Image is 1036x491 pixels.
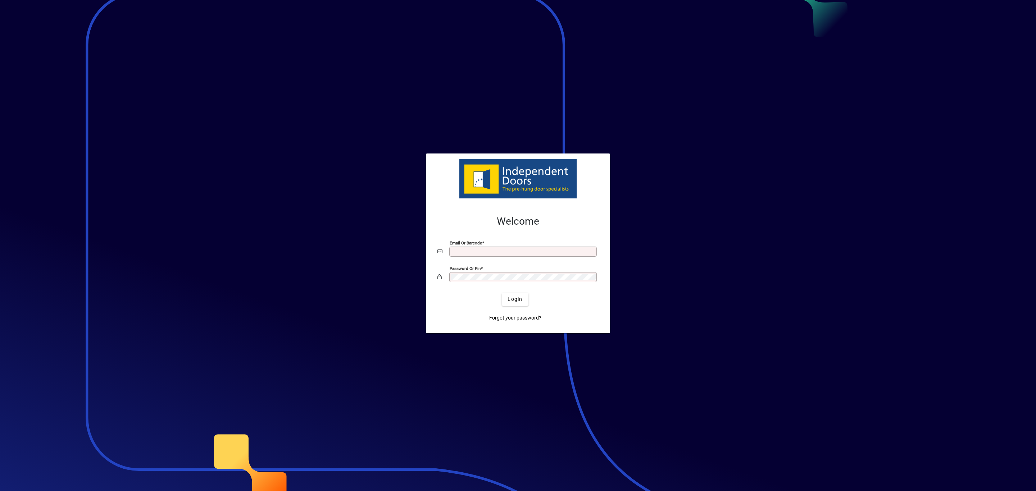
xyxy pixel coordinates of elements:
[489,314,541,322] span: Forgot your password?
[486,312,544,325] a: Forgot your password?
[508,295,522,303] span: Login
[437,215,599,228] h2: Welcome
[450,240,482,245] mat-label: Email or Barcode
[502,293,528,306] button: Login
[450,266,481,271] mat-label: Password or Pin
